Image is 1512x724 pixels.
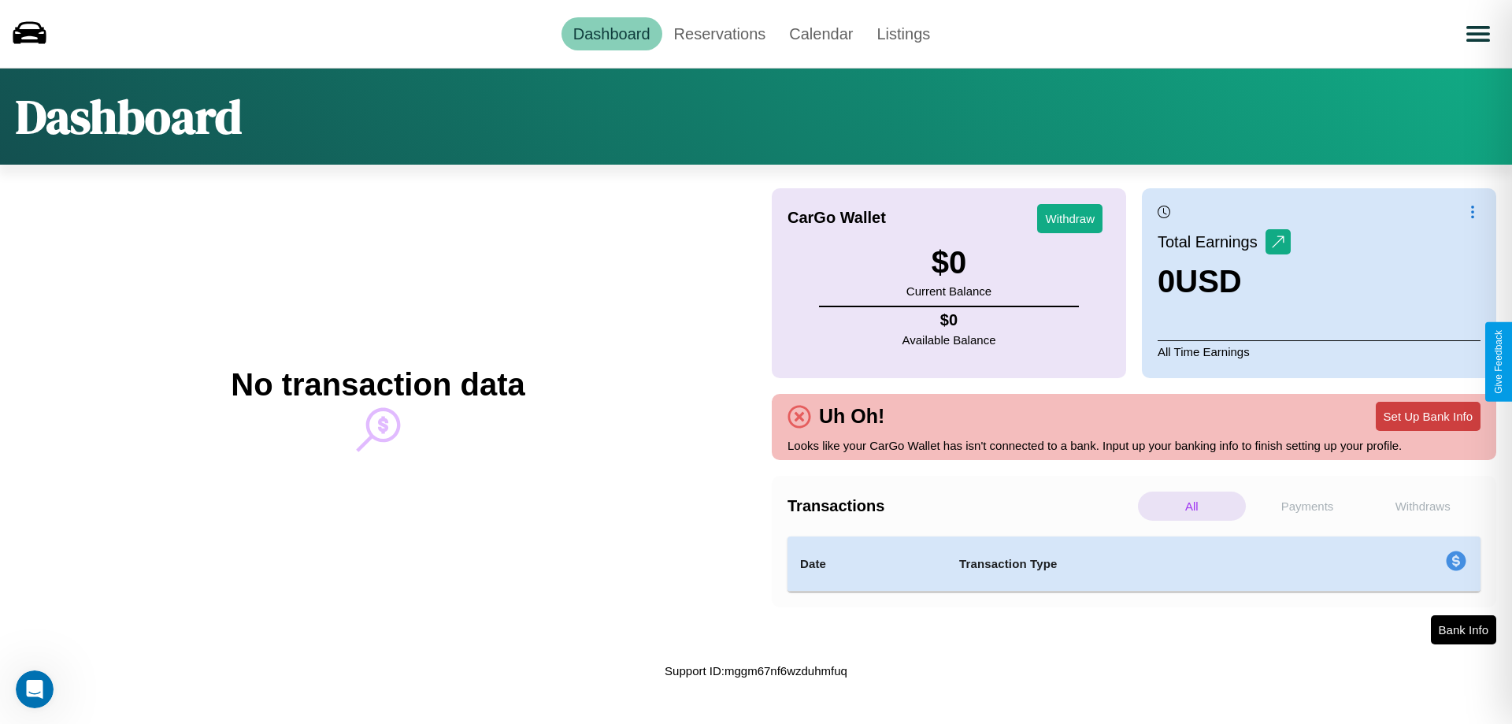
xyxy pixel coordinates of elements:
[787,537,1480,592] table: simple table
[1431,615,1496,644] button: Bank Info
[1376,402,1480,431] button: Set Up Bank Info
[1037,204,1102,233] button: Withdraw
[1369,492,1477,521] p: Withdraws
[787,435,1480,456] p: Looks like your CarGo Wallet has isn't connected to a bank. Input up your banking info to finish ...
[16,84,242,149] h1: Dashboard
[906,245,991,280] h3: $ 0
[231,367,524,403] h2: No transaction data
[1158,340,1480,362] p: All Time Earnings
[561,17,662,50] a: Dashboard
[1456,12,1500,56] button: Open menu
[902,311,996,329] h4: $ 0
[1493,330,1504,394] div: Give Feedback
[959,555,1317,574] h4: Transaction Type
[811,405,892,428] h4: Uh Oh!
[665,660,847,681] p: Support ID: mggm67nf6wzduhmfuq
[787,209,886,227] h4: CarGo Wallet
[1254,492,1362,521] p: Payments
[16,670,54,708] iframe: Intercom live chat
[1158,264,1291,299] h3: 0 USD
[1138,492,1246,521] p: All
[787,497,1134,515] h4: Transactions
[865,17,942,50] a: Listings
[1158,228,1266,256] p: Total Earnings
[906,280,991,302] p: Current Balance
[662,17,778,50] a: Reservations
[777,17,865,50] a: Calendar
[800,555,934,574] h4: Date
[902,329,996,351] p: Available Balance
